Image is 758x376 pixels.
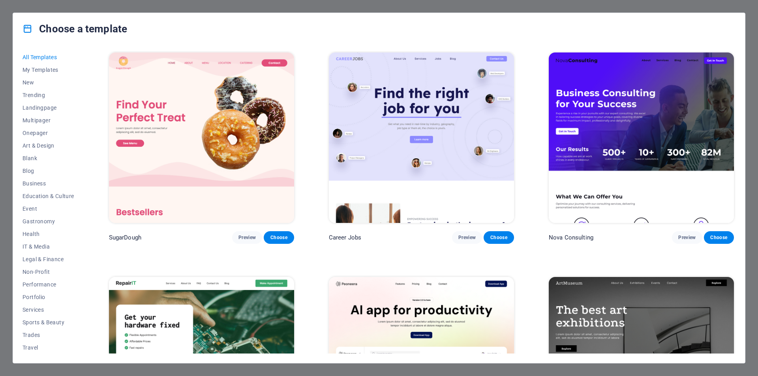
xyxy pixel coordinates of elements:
span: Art & Design [23,142,74,149]
span: Multipager [23,117,74,123]
span: Business [23,180,74,187]
button: Preview [452,231,482,244]
span: Preview [238,234,256,241]
span: IT & Media [23,243,74,250]
button: Choose [484,231,514,244]
span: All Templates [23,54,74,60]
span: Onepager [23,130,74,136]
span: New [23,79,74,86]
button: Business [23,177,74,190]
span: Non-Profit [23,269,74,275]
span: Travel [23,344,74,351]
button: Multipager [23,114,74,127]
button: New [23,76,74,89]
span: Choose [270,234,287,241]
button: Trades [23,329,74,341]
button: Event [23,202,74,215]
img: SugarDough [109,52,294,223]
span: Blog [23,168,74,174]
span: Health [23,231,74,237]
button: Gastronomy [23,215,74,228]
button: Travel [23,341,74,354]
img: Career Jobs [329,52,514,223]
button: Portfolio [23,291,74,303]
button: IT & Media [23,240,74,253]
button: Onepager [23,127,74,139]
button: Education & Culture [23,190,74,202]
span: Landingpage [23,105,74,111]
span: Choose [710,234,728,241]
span: Portfolio [23,294,74,300]
img: Nova Consulting [549,52,734,223]
span: My Templates [23,67,74,73]
button: Trending [23,89,74,101]
button: Landingpage [23,101,74,114]
button: Legal & Finance [23,253,74,266]
span: Legal & Finance [23,256,74,262]
span: Services [23,307,74,313]
button: Blank [23,152,74,165]
span: Preview [678,234,696,241]
span: Blank [23,155,74,161]
button: Art & Design [23,139,74,152]
button: Performance [23,278,74,291]
button: Preview [232,231,262,244]
button: Non-Profit [23,266,74,278]
span: Education & Culture [23,193,74,199]
button: Health [23,228,74,240]
button: Blog [23,165,74,177]
span: Sports & Beauty [23,319,74,325]
span: Performance [23,281,74,288]
button: All Templates [23,51,74,64]
button: Preview [672,231,702,244]
p: Nova Consulting [549,234,593,241]
button: Services [23,303,74,316]
button: Choose [704,231,734,244]
p: Career Jobs [329,234,362,241]
span: Gastronomy [23,218,74,224]
span: Choose [490,234,507,241]
span: Trades [23,332,74,338]
span: Trending [23,92,74,98]
button: My Templates [23,64,74,76]
h4: Choose a template [23,22,127,35]
button: Sports & Beauty [23,316,74,329]
button: Choose [264,231,294,244]
span: Preview [458,234,476,241]
p: SugarDough [109,234,141,241]
span: Event [23,206,74,212]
